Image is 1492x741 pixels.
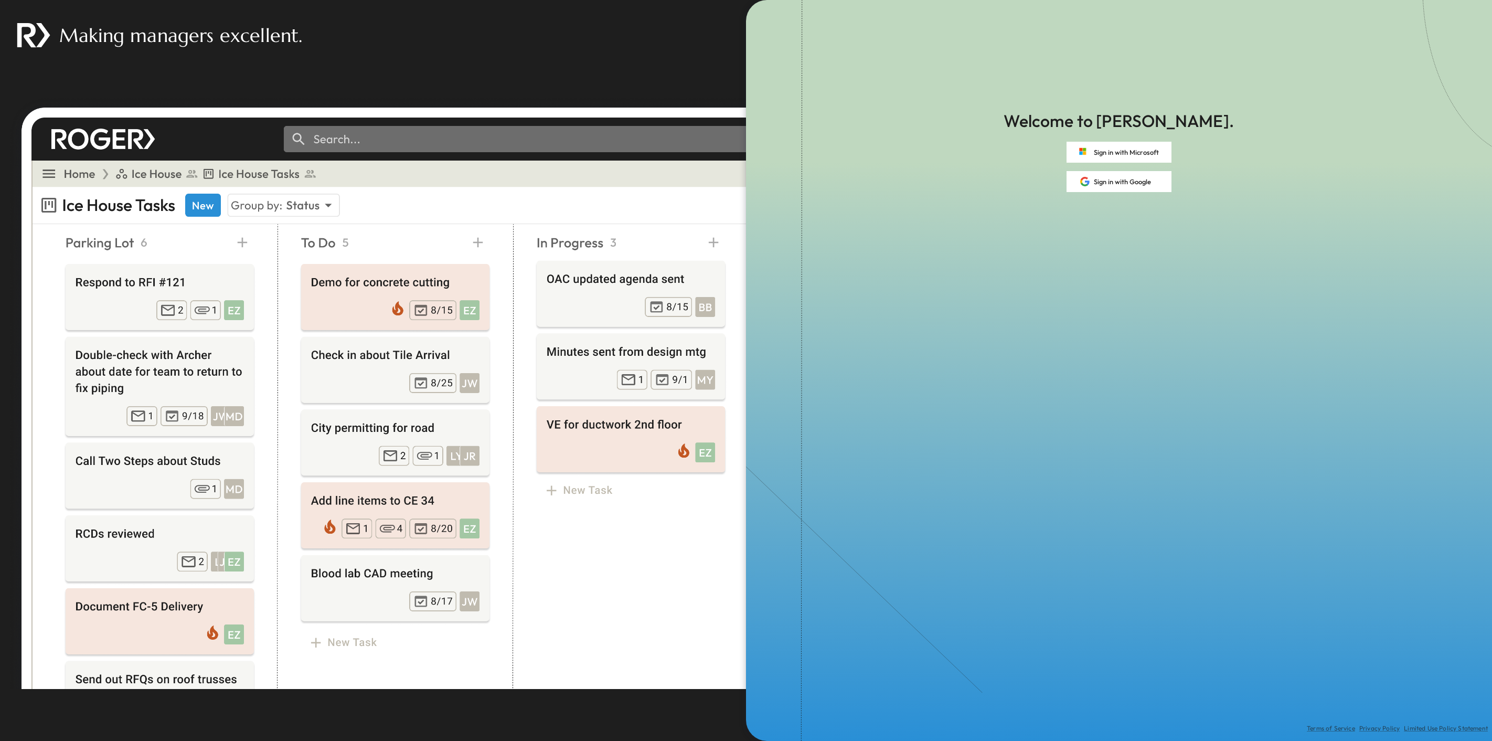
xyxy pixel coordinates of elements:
[59,22,302,49] p: Making managers excellent.
[1404,724,1488,733] a: Limited Use Policy Statement
[1359,724,1400,733] a: Privacy Policy
[1067,171,1171,192] button: Sign in with Google
[1307,724,1355,733] a: Terms of Service
[1004,109,1234,133] p: Welcome to [PERSON_NAME].
[8,96,1187,689] img: landing_page_inbox.png
[1067,142,1171,163] button: Sign in with Microsoft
